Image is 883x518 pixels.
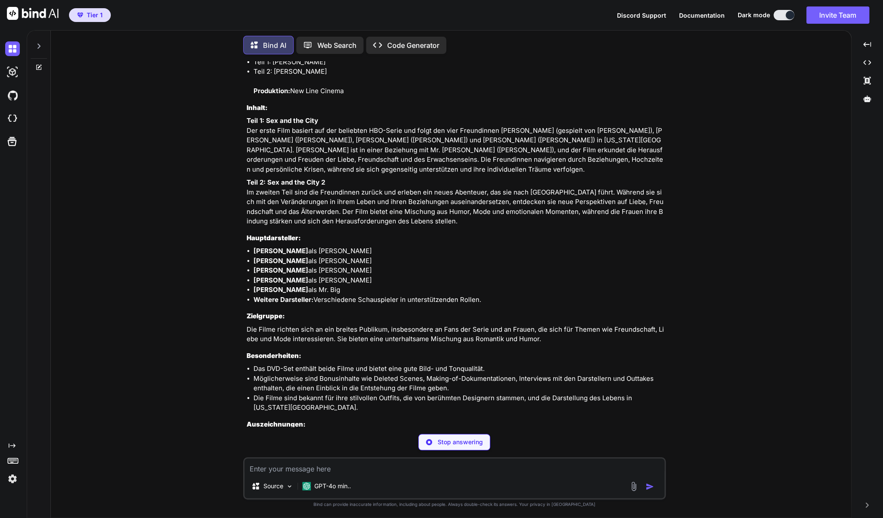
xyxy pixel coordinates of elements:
p: Stop answering [437,438,482,446]
img: darkChat [5,41,20,56]
li: Das DVD-Set enthält beide Filme und bietet eine gute Bild- und Tonqualität. [254,364,664,374]
strong: [PERSON_NAME] [254,286,308,294]
li: Teil 1: [PERSON_NAME] [254,57,664,67]
span: Tier 1 [87,11,103,19]
li: Möglicherweise sind Bonusinhalte wie Deleted Scenes, Making-of-Dokumentationen, Interviews mit de... [254,374,664,393]
button: premiumTier 1 [69,8,111,22]
strong: [PERSON_NAME] [254,266,308,274]
li: als [PERSON_NAME] [254,266,664,276]
strong: Auszeichnungen: [247,420,306,428]
p: Source [263,482,283,490]
img: cloudideIcon [5,111,20,126]
strong: [PERSON_NAME] [254,247,308,255]
li: Verschiedene Schauspieler in unterstützenden Rollen. [254,295,664,305]
p: Bind AI [263,40,286,50]
li: als [PERSON_NAME] [254,276,664,286]
span: Discord Support [617,12,666,19]
p: Web Search [317,40,357,50]
span: Documentation [679,12,725,19]
strong: [PERSON_NAME] [254,257,308,265]
button: Discord Support [617,11,666,20]
button: Invite Team [806,6,869,24]
li: als [PERSON_NAME] [254,246,664,256]
p: Im zweiten Teil sind die Freundinnen zurück und erleben ein neues Abenteuer, das sie nach [GEOGRA... [247,178,664,226]
strong: Weitere Darsteller: [254,295,313,304]
p: Code Generator [387,40,439,50]
strong: Zielgruppe: [247,312,285,320]
p: GPT-4o min.. [314,482,351,490]
button: Documentation [679,11,725,20]
li: Teil 2: [PERSON_NAME] New Line Cinema [254,67,664,96]
strong: Produktion: [254,87,290,95]
img: Pick Models [286,483,293,490]
strong: Inhalt: [247,104,268,112]
strong: Teil 1: Sex and the City [247,116,318,125]
img: Bind AI [7,7,59,20]
li: als Mr. Big [254,285,664,295]
img: darkAi-studio [5,65,20,79]
strong: [PERSON_NAME] [254,276,308,284]
img: icon [645,482,654,491]
span: Dark mode [738,11,770,19]
img: githubDark [5,88,20,103]
img: attachment [629,481,639,491]
p: Der erste Film basiert auf der beliebten HBO-Serie und folgt den vier Freundinnen [PERSON_NAME] (... [247,116,664,174]
strong: Besonderheiten: [247,352,301,360]
p: Die Filme richten sich an ein breites Publikum, insbesondere an Fans der Serie und an Frauen, die... [247,325,664,344]
img: premium [77,13,83,18]
strong: Teil 2: Sex and the City 2 [247,178,325,186]
li: als [PERSON_NAME] [254,256,664,266]
img: GPT-4o mini [302,482,311,490]
p: Bind can provide inaccurate information, including about people. Always double-check its answers.... [243,501,666,508]
strong: Hauptdarsteller: [247,234,301,242]
li: Die Filme sind bekannt für ihre stilvollen Outfits, die von berühmten Designern stammen, und die ... [254,393,664,413]
img: settings [5,471,20,486]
